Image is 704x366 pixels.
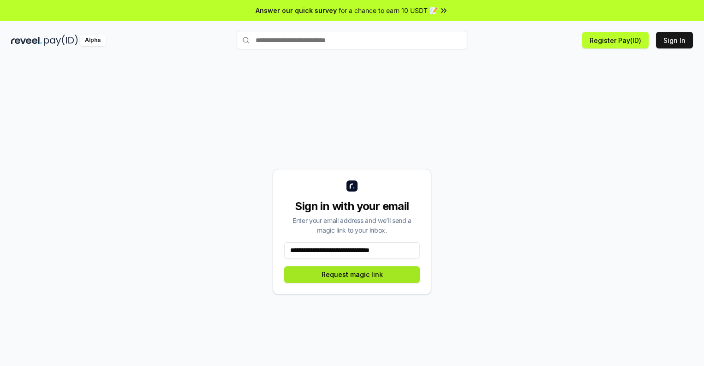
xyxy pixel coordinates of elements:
span: Answer our quick survey [256,6,337,15]
span: for a chance to earn 10 USDT 📝 [339,6,437,15]
img: pay_id [44,35,78,46]
button: Register Pay(ID) [582,32,649,48]
div: Alpha [80,35,106,46]
img: reveel_dark [11,35,42,46]
div: Enter your email address and we’ll send a magic link to your inbox. [284,216,420,235]
img: logo_small [346,180,358,192]
button: Sign In [656,32,693,48]
div: Sign in with your email [284,199,420,214]
button: Request magic link [284,266,420,283]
